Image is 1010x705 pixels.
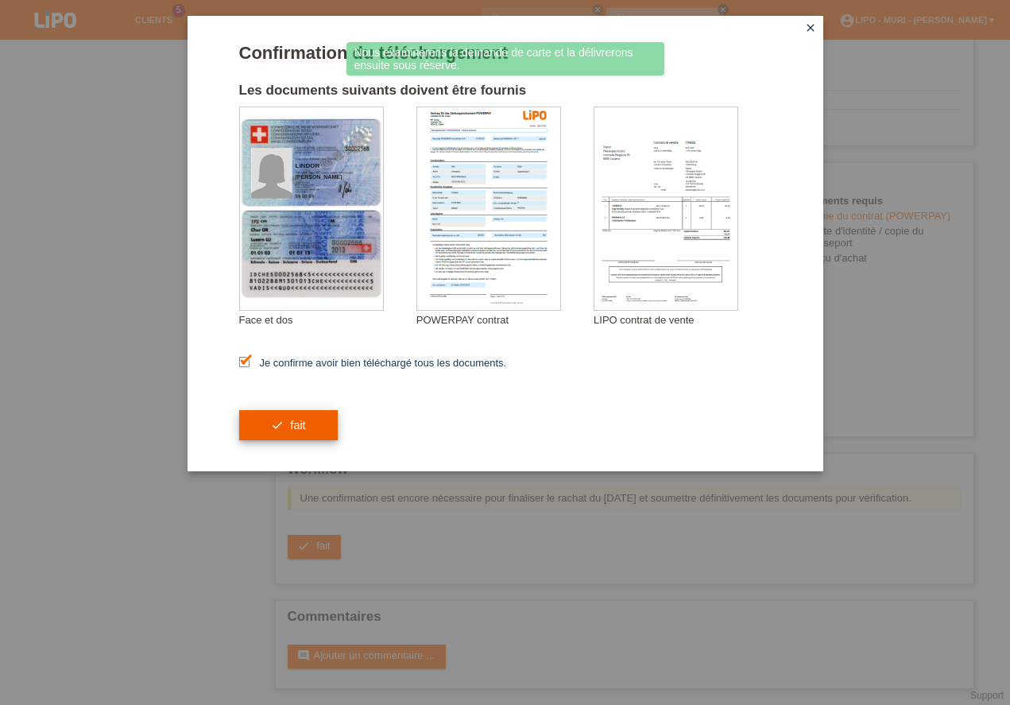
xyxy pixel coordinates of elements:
[346,42,664,76] div: Nous examinerons la demande de carte et la délivrerons ensuite sous réserve.
[416,314,594,326] div: POWERPAY contrat
[239,83,772,107] h2: Les documents suivants doivent être fournis
[296,174,375,180] div: [PERSON_NAME]
[239,410,338,440] button: check fait
[239,314,416,326] div: Face et dos
[290,419,305,432] span: fait
[417,107,560,310] img: upload_document_confirmation_type_contract_kkg_whitelabel.png
[594,314,771,326] div: LIPO contrat de vente
[523,110,547,120] img: 39073_print.png
[594,107,737,310] img: upload_document_confirmation_type_receipt_generic.png
[296,162,375,169] div: LINDOR
[239,357,507,369] label: Je confirme avoir bien téléchargé tous les documents.
[804,21,817,34] i: close
[271,419,284,432] i: check
[240,107,383,310] img: upload_document_confirmation_type_id_swiss_empty.png
[800,20,821,38] a: close
[251,148,292,199] img: swiss_id_photo_female.png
